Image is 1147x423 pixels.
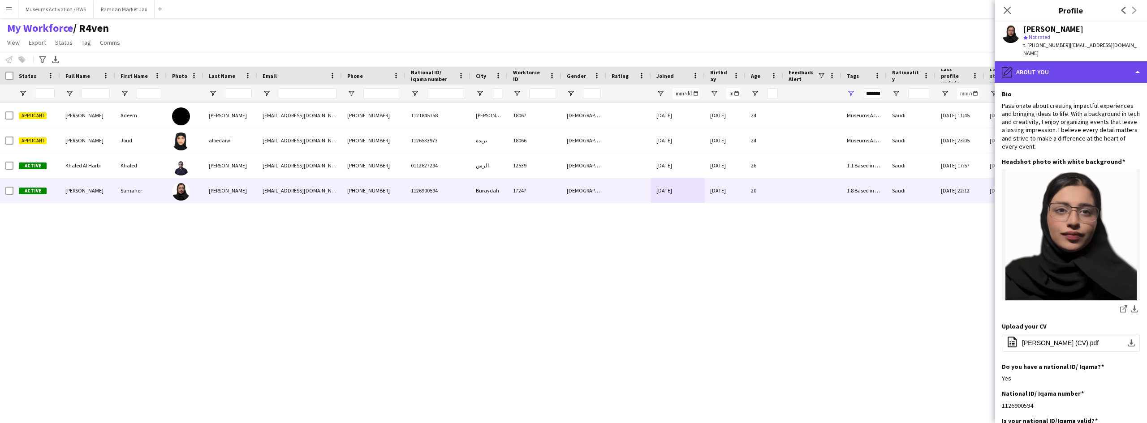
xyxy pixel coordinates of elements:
div: [DATE] 23:05 [936,128,984,153]
div: [DATE] [705,153,746,178]
span: Active [19,162,47,169]
span: Age [751,73,760,79]
div: [DATE] 11:45 [936,103,984,128]
div: Saudi [887,103,936,128]
div: [DATE] [651,153,705,178]
span: Comms [100,38,120,47]
img: 52B31E0D-2952-437D-A5CD-AEAF6F391588.jpeg [1002,169,1140,300]
button: Open Filter Menu [263,90,271,98]
div: Museums Activation [841,103,887,128]
div: [DATE] [705,128,746,153]
span: [PERSON_NAME] [65,112,103,119]
input: Birthday Filter Input [726,88,740,99]
div: [EMAIL_ADDRESS][DOMAIN_NAME] [257,178,342,203]
input: National ID/ Iqama number Filter Input [427,88,465,99]
div: Joud [115,128,167,153]
div: Saudi [887,128,936,153]
button: Open Filter Menu [347,90,355,98]
div: [PHONE_NUMBER] [342,103,405,128]
button: Open Filter Menu [990,90,998,98]
div: 24 [746,128,783,153]
div: [PERSON_NAME] [203,153,257,178]
div: Passionate about creating impactful experiences and bringing ideas to life. With a background in ... [1002,102,1140,150]
input: Email Filter Input [279,88,336,99]
button: Open Filter Menu [19,90,27,98]
app-action-btn: Advanced filters [37,54,48,65]
button: Open Filter Menu [209,90,217,98]
span: R4ven [73,21,109,35]
span: 1121845158 [411,112,438,119]
span: Nationality [892,69,919,82]
span: Gender [567,73,586,79]
div: Saudi [887,153,936,178]
div: 18067 [508,103,561,128]
span: Applicant [19,137,47,144]
div: [DATE] 23:05 [984,128,1035,153]
a: Comms [96,37,124,48]
div: [DEMOGRAPHIC_DATA] [561,103,606,128]
span: First Name [121,73,148,79]
span: Status [55,38,73,47]
div: [PHONE_NUMBER] [342,153,405,178]
div: [DATE] [651,103,705,128]
input: City Filter Input [492,88,502,99]
span: Workforce ID [513,69,545,82]
div: [DATE] 11:56 [984,103,1035,128]
div: [DEMOGRAPHIC_DATA] [561,128,606,153]
button: Open Filter Menu [710,90,718,98]
div: Adeem [115,103,167,128]
div: [DATE] [651,128,705,153]
div: [DATE] [705,103,746,128]
div: Museums Activation [841,128,887,153]
div: [PERSON_NAME] [203,178,257,203]
div: [DATE] 22:12 [936,178,984,203]
div: 1.8 Based in Other Cities, 2.2 English Level = 2/3 Good, Museums Activation , Presentable B [841,178,887,203]
button: Ramdan Market Jax [94,0,155,18]
input: Age Filter Input [767,88,778,99]
img: Joud albedaiwi [172,132,190,150]
span: Status [19,73,36,79]
span: Birthday [710,69,729,82]
span: [PERSON_NAME] [65,137,103,144]
div: [DATE] 17:57 [936,153,984,178]
span: Last Name [209,73,235,79]
div: [DEMOGRAPHIC_DATA] [561,178,606,203]
span: [PERSON_NAME] [65,187,103,194]
span: t. [PHONE_NUMBER] [1023,42,1070,48]
span: Joined [656,73,674,79]
button: Open Filter Menu [892,90,900,98]
h3: Bio [1002,90,1012,98]
div: [PERSON_NAME] [470,103,508,128]
input: Status Filter Input [35,88,55,99]
div: 24 [746,103,783,128]
div: [DATE] 17:18 [984,178,1035,203]
input: Phone Filter Input [363,88,400,99]
span: Phone [347,73,363,79]
a: Tag [78,37,95,48]
span: 1126533973 [411,137,438,144]
button: Open Filter Menu [941,90,949,98]
span: | [EMAIL_ADDRESS][DOMAIN_NAME] [1023,42,1137,56]
span: Last profile update [941,66,968,86]
div: Yes [1002,374,1140,382]
span: Tag [82,38,91,47]
img: Samaher Majdi [172,183,190,201]
img: Khaled Al Harbi [172,158,190,175]
button: Open Filter Menu [411,90,419,98]
input: Nationality Filter Input [908,88,930,99]
button: Open Filter Menu [65,90,73,98]
div: Saudi [887,178,936,203]
button: Open Filter Menu [121,90,129,98]
span: Feedback Alert [789,69,817,82]
div: [EMAIL_ADDRESS][DOMAIN_NAME] [257,128,342,153]
span: Full Name [65,73,90,79]
button: Museums Activation / BWS [18,0,94,18]
input: Workforce ID Filter Input [529,88,556,99]
div: بريدة [470,128,508,153]
button: Open Filter Menu [751,90,759,98]
span: Tags [847,73,859,79]
a: My Workforce [7,21,73,35]
div: Samaher [115,178,167,203]
button: Open Filter Menu [513,90,521,98]
div: Khaled [115,153,167,178]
